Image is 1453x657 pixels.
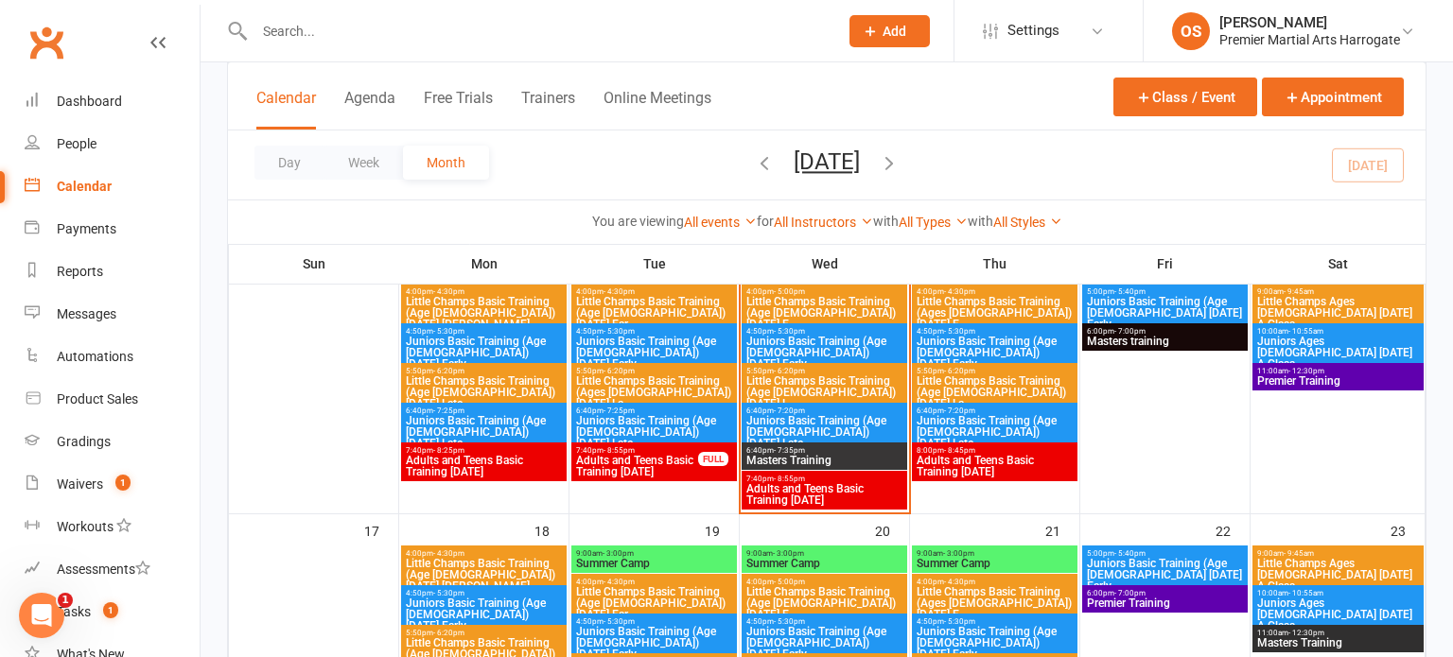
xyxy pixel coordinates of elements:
[1219,14,1400,31] div: [PERSON_NAME]
[1113,78,1257,116] button: Class / Event
[58,593,73,608] span: 1
[774,406,805,415] span: - 7:20pm
[405,415,563,449] span: Juniors Basic Training (Age [DEMOGRAPHIC_DATA]) [DATE] Late
[25,421,200,463] a: Gradings
[1288,629,1324,637] span: - 12:30pm
[604,578,635,586] span: - 4:30pm
[25,165,200,208] a: Calendar
[57,434,111,449] div: Gradings
[944,446,975,455] span: - 8:45pm
[433,327,464,336] span: - 5:30pm
[1251,244,1426,284] th: Sat
[25,80,200,123] a: Dashboard
[575,287,733,296] span: 4:00pm
[604,89,711,130] button: Online Meetings
[1391,514,1425,545] div: 23
[774,617,805,626] span: - 5:30pm
[25,591,200,633] a: Tasks 1
[364,514,398,545] div: 17
[604,287,635,296] span: - 4:30pm
[405,296,563,330] span: Little Champs Basic Training (Age [DEMOGRAPHIC_DATA]) [DATE] [PERSON_NAME]...
[705,514,739,545] div: 19
[745,578,903,586] span: 4:00pm
[25,506,200,548] a: Workouts
[575,617,733,626] span: 4:50pm
[57,136,96,151] div: People
[968,214,993,229] strong: with
[405,327,563,336] span: 4:50pm
[794,148,860,175] button: [DATE]
[944,287,975,296] span: - 4:30pm
[1256,597,1420,631] span: Juniors Ages [DEMOGRAPHIC_DATA] [DATE] A Class
[745,475,903,483] span: 7:40pm
[773,549,804,558] span: - 3:00pm
[745,483,903,506] span: Adults and Teens Basic Training [DATE]
[944,617,975,626] span: - 5:30pm
[405,589,563,597] span: 4:50pm
[1007,9,1059,52] span: Settings
[575,549,733,558] span: 9:00am
[19,593,64,638] iframe: Intercom live chat
[405,558,563,592] span: Little Champs Basic Training (Age [DEMOGRAPHIC_DATA]) [DATE] [PERSON_NAME]...
[916,296,1074,330] span: Little Champs Basic Training (Ages [DEMOGRAPHIC_DATA]) [DATE] E...
[916,336,1074,370] span: Juniors Basic Training (Age [DEMOGRAPHIC_DATA]) [DATE] Early
[405,406,563,415] span: 6:40pm
[745,558,903,569] span: Summer Camp
[575,455,699,477] span: Adults and Teens Basic Training [DATE]
[916,406,1074,415] span: 6:40pm
[25,548,200,591] a: Assessments
[433,446,464,455] span: - 8:25pm
[57,179,112,194] div: Calendar
[745,406,903,415] span: 6:40pm
[405,336,563,370] span: Juniors Basic Training (Age [DEMOGRAPHIC_DATA]) [DATE] Early
[256,89,316,130] button: Calendar
[575,446,699,455] span: 7:40pm
[1284,287,1314,296] span: - 9:45am
[254,146,324,180] button: Day
[745,446,903,455] span: 6:40pm
[684,215,757,230] a: All events
[745,336,903,370] span: Juniors Basic Training (Age [DEMOGRAPHIC_DATA]) [DATE] Early
[774,578,805,586] span: - 5:00pm
[1256,549,1420,558] span: 9:00am
[875,514,909,545] div: 20
[229,244,399,284] th: Sun
[944,406,975,415] span: - 7:20pm
[698,452,728,466] div: FULL
[910,244,1080,284] th: Thu
[25,378,200,421] a: Product Sales
[745,455,903,466] span: Masters Training
[916,446,1074,455] span: 8:00pm
[57,562,150,577] div: Assessments
[604,406,635,415] span: - 7:25pm
[1080,244,1251,284] th: Fri
[1045,514,1079,545] div: 21
[774,475,805,483] span: - 8:55pm
[873,214,899,229] strong: with
[57,264,103,279] div: Reports
[604,327,635,336] span: - 5:30pm
[916,617,1074,626] span: 4:50pm
[745,375,903,409] span: Little Champs Basic Training (Age [DEMOGRAPHIC_DATA]) [DATE] L...
[604,367,635,375] span: - 6:20pm
[25,123,200,165] a: People
[745,415,903,449] span: Juniors Basic Training (Age [DEMOGRAPHIC_DATA]) [DATE] Late
[1256,629,1420,637] span: 11:00am
[1086,558,1244,592] span: Juniors Basic Training (Age [DEMOGRAPHIC_DATA] [DATE] Early
[603,549,634,558] span: - 3:00pm
[25,251,200,293] a: Reports
[57,476,103,492] div: Waivers
[916,549,1074,558] span: 9:00am
[23,19,70,66] a: Clubworx
[433,287,464,296] span: - 4:30pm
[1256,327,1420,336] span: 10:00am
[1086,336,1244,347] span: Masters training
[405,549,563,558] span: 4:00pm
[575,406,733,415] span: 6:40pm
[916,287,1074,296] span: 4:00pm
[604,617,635,626] span: - 5:30pm
[344,89,395,130] button: Agenda
[249,18,825,44] input: Search...
[1256,367,1420,375] span: 11:00am
[405,629,563,637] span: 5:50pm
